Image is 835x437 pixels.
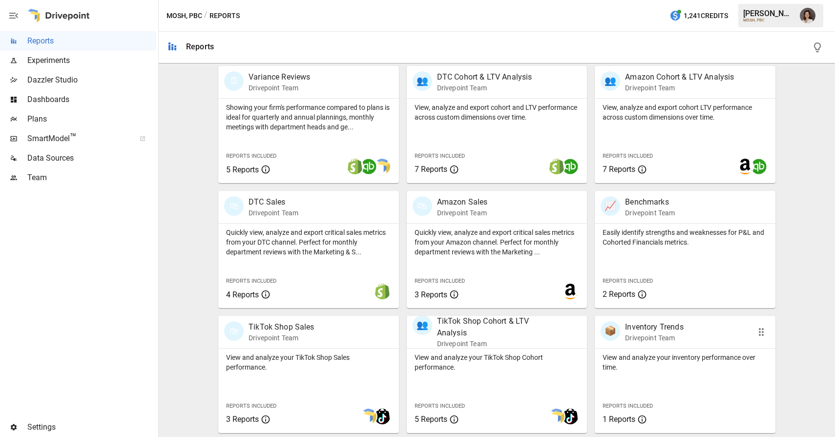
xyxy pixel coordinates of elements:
[375,409,390,424] img: tiktok
[603,290,635,299] span: 2 Reports
[625,208,675,218] p: Drivepoint Team
[226,415,259,424] span: 3 Reports
[437,315,553,339] p: TikTok Shop Cohort & LTV Analysis
[666,7,732,25] button: 1,241Credits
[186,42,214,51] div: Reports
[603,103,768,122] p: View, analyze and export cohort LTV performance across custom dimensions over time.
[549,409,564,424] img: smart model
[415,103,580,122] p: View, analyze and export cohort and LTV performance across custom dimensions over time.
[437,83,532,93] p: Drivepoint Team
[603,403,653,409] span: Reports Included
[226,278,276,284] span: Reports Included
[684,10,728,22] span: 1,241 Credits
[601,196,620,216] div: 📈
[563,159,578,174] img: quickbooks
[625,321,683,333] p: Inventory Trends
[413,71,432,91] div: 👥
[249,208,298,218] p: Drivepoint Team
[27,55,156,66] span: Experiments
[27,133,129,145] span: SmartModel
[226,353,391,372] p: View and analyze your TikTok Shop Sales performance.
[204,10,208,22] div: /
[415,403,465,409] span: Reports Included
[249,333,314,343] p: Drivepoint Team
[375,159,390,174] img: smart model
[415,153,465,159] span: Reports Included
[27,94,156,105] span: Dashboards
[224,196,244,216] div: 🛍
[437,196,488,208] p: Amazon Sales
[27,74,156,86] span: Dazzler Studio
[167,10,202,22] button: MOSH, PBC
[437,208,488,218] p: Drivepoint Team
[361,159,376,174] img: quickbooks
[601,71,620,91] div: 👥
[415,415,447,424] span: 5 Reports
[563,284,578,299] img: amazon
[70,131,77,144] span: ™
[800,8,815,23] img: Franziska Ibscher
[224,71,244,91] div: 🗓
[743,9,794,18] div: [PERSON_NAME]
[27,421,156,433] span: Settings
[249,321,314,333] p: TikTok Shop Sales
[603,165,635,174] span: 7 Reports
[413,315,432,335] div: 👥
[437,71,532,83] p: DTC Cohort & LTV Analysis
[603,228,768,247] p: Easily identify strengths and weaknesses for P&L and Cohorted Financials metrics.
[226,290,259,299] span: 4 Reports
[437,339,553,349] p: Drivepoint Team
[226,103,391,132] p: Showing your firm's performance compared to plans is ideal for quarterly and annual plannings, mo...
[249,83,310,93] p: Drivepoint Team
[625,196,675,208] p: Benchmarks
[603,278,653,284] span: Reports Included
[415,278,465,284] span: Reports Included
[601,321,620,341] div: 📦
[603,153,653,159] span: Reports Included
[794,2,821,29] button: Franziska Ibscher
[27,152,156,164] span: Data Sources
[415,290,447,299] span: 3 Reports
[226,403,276,409] span: Reports Included
[27,35,156,47] span: Reports
[415,353,580,372] p: View and analyze your TikTok Shop Cohort performance.
[375,284,390,299] img: shopify
[743,18,794,22] div: MOSH, PBC
[249,71,310,83] p: Variance Reviews
[361,409,376,424] img: smart model
[603,353,768,372] p: View and analyze your inventory performance over time.
[563,409,578,424] img: tiktok
[27,172,156,184] span: Team
[625,83,734,93] p: Drivepoint Team
[751,159,767,174] img: quickbooks
[226,228,391,257] p: Quickly view, analyze and export critical sales metrics from your DTC channel. Perfect for monthl...
[224,321,244,341] div: 🛍
[249,196,298,208] p: DTC Sales
[226,153,276,159] span: Reports Included
[737,159,753,174] img: amazon
[226,165,259,174] span: 5 Reports
[625,333,683,343] p: Drivepoint Team
[625,71,734,83] p: Amazon Cohort & LTV Analysis
[415,228,580,257] p: Quickly view, analyze and export critical sales metrics from your Amazon channel. Perfect for mon...
[413,196,432,216] div: 🛍
[549,159,564,174] img: shopify
[347,159,363,174] img: shopify
[27,113,156,125] span: Plans
[603,415,635,424] span: 1 Reports
[415,165,447,174] span: 7 Reports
